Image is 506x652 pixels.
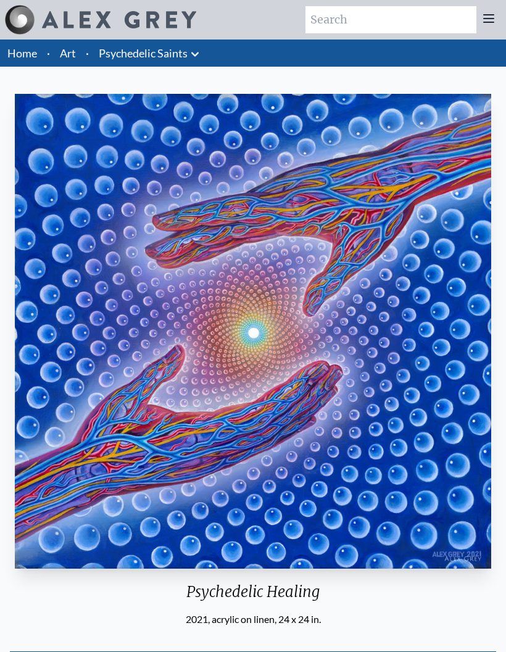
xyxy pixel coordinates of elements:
div: 2021, acrylic on linen, 24 x 24 in. [10,612,496,627]
a: Psychedelic Saints [99,44,188,62]
input: Search [305,6,476,33]
a: Art [60,44,76,62]
img: Psychedelic-Healing---2020-Alex-Grey-smaller-watermarked.jpg [15,94,491,569]
li: · [81,40,94,67]
li: · [42,40,55,67]
div: Psychedelic Healing [10,582,496,612]
a: Home [7,46,37,60]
